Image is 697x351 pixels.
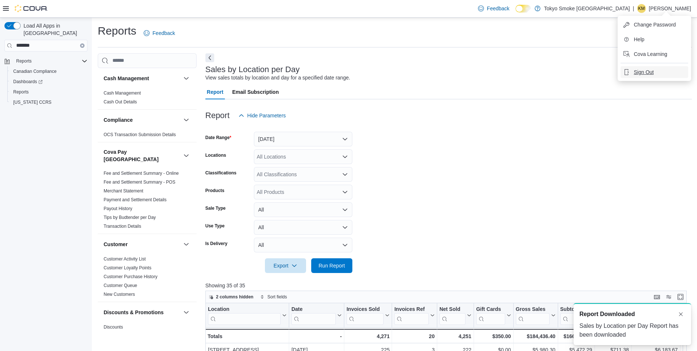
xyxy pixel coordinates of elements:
[208,306,287,325] button: Location
[206,292,256,301] button: 2 columns hidden
[13,57,87,65] span: Reports
[98,130,197,142] div: Compliance
[621,19,688,31] button: Change Password
[439,332,471,341] div: 4,251
[205,223,224,229] label: Use Type
[269,258,302,273] span: Export
[394,306,428,313] div: Invoices Ref
[104,292,135,297] a: New Customers
[476,306,511,325] button: Gift Cards
[579,310,635,319] span: Report Downloaded
[475,1,512,16] a: Feedback
[1,56,90,66] button: Reports
[634,50,667,58] span: Cova Learning
[10,88,32,96] a: Reports
[104,148,180,163] h3: Cova Pay [GEOGRAPHIC_DATA]
[439,306,466,313] div: Net Sold
[104,256,146,262] span: Customer Activity List
[208,306,281,313] div: Location
[104,91,141,96] a: Cash Management
[10,98,54,107] a: [US_STATE] CCRS
[236,108,289,123] button: Hide Parameters
[104,324,123,330] span: Discounts
[104,283,137,288] a: Customer Queue
[254,202,352,217] button: All
[98,24,136,38] h1: Reports
[637,4,646,13] div: Krista Maitland
[634,21,676,28] span: Change Password
[247,112,286,119] span: Hide Parameters
[205,282,692,289] p: Showing 35 of 35
[649,4,691,13] p: [PERSON_NAME]
[515,306,549,325] div: Gross Sales
[291,306,342,325] button: Date
[21,22,87,37] span: Load All Apps in [GEOGRAPHIC_DATA]
[346,306,389,325] button: Invoices Sold
[152,29,175,37] span: Feedback
[515,332,555,341] div: $184,436.40
[98,255,197,302] div: Customer
[104,75,180,82] button: Cash Management
[7,87,90,97] button: Reports
[7,66,90,77] button: Canadian Compliance
[104,274,158,279] a: Customer Purchase History
[104,241,180,248] button: Customer
[104,223,141,229] span: Transaction Details
[13,89,29,95] span: Reports
[104,214,156,220] span: Tips by Budtender per Day
[182,240,191,249] button: Customer
[182,116,191,124] button: Compliance
[205,241,227,247] label: Is Delivery
[98,89,197,109] div: Cash Management
[10,77,46,86] a: Dashboards
[254,238,352,252] button: All
[205,170,237,176] label: Classifications
[291,306,336,313] div: Date
[216,294,254,300] span: 2 columns hidden
[515,306,555,325] button: Gross Sales
[104,309,180,316] button: Discounts & Promotions
[182,151,191,160] button: Cova Pay [GEOGRAPHIC_DATA]
[232,85,279,99] span: Email Subscription
[205,205,226,211] label: Sale Type
[104,132,176,137] a: OCS Transaction Submission Details
[476,306,505,313] div: Gift Cards
[80,43,85,48] button: Clear input
[205,65,300,74] h3: Sales by Location per Day
[104,197,166,202] a: Payment and Settlement Details
[13,99,51,105] span: [US_STATE] CCRS
[13,79,43,85] span: Dashboards
[13,68,57,74] span: Canadian Compliance
[10,67,60,76] a: Canadian Compliance
[104,206,132,212] span: Payout History
[267,294,287,300] span: Sort fields
[291,332,342,341] div: -
[311,258,352,273] button: Run Report
[10,77,87,86] span: Dashboards
[104,325,123,330] a: Discounts
[394,306,434,325] button: Invoices Ref
[104,75,149,82] h3: Cash Management
[104,206,132,211] a: Payout History
[104,171,179,176] a: Fee and Settlement Summary - Online
[4,53,87,127] nav: Complex example
[515,306,549,313] div: Gross Sales
[346,306,384,313] div: Invoices Sold
[676,292,685,301] button: Enter fullscreen
[439,306,471,325] button: Net Sold
[476,332,511,341] div: $350.00
[621,48,688,60] button: Cova Learning
[394,332,434,341] div: 20
[476,306,505,325] div: Gift Card Sales
[13,57,35,65] button: Reports
[439,306,466,325] div: Net Sold
[7,97,90,107] button: [US_STATE] CCRS
[10,98,87,107] span: Washington CCRS
[104,283,137,288] span: Customer Queue
[182,308,191,317] button: Discounts & Promotions
[98,169,197,234] div: Cova Pay [GEOGRAPHIC_DATA]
